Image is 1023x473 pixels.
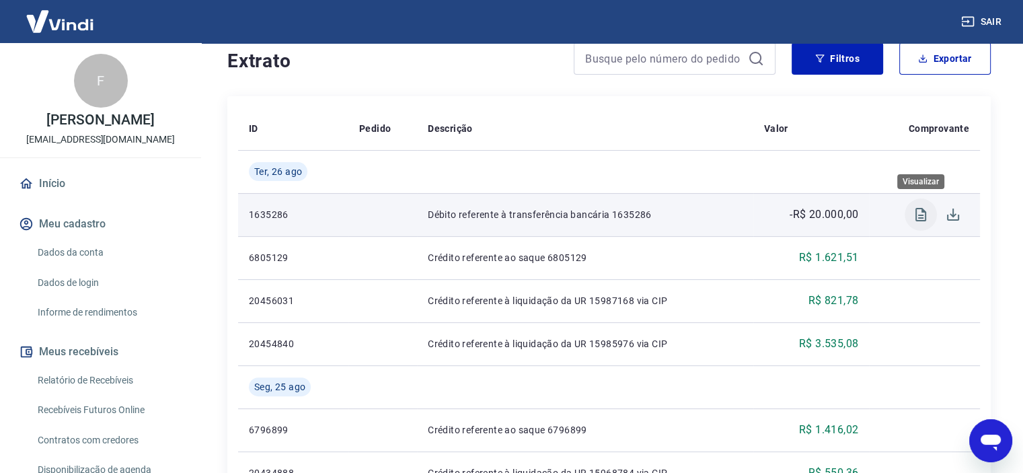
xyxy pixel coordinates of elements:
span: Ter, 26 ago [254,165,302,178]
button: Exportar [899,42,991,75]
a: Relatório de Recebíveis [32,367,185,394]
span: Visualizar [905,198,937,231]
p: 6805129 [249,251,338,264]
p: 1635286 [249,208,338,221]
p: R$ 1.621,51 [799,250,858,266]
button: Meus recebíveis [16,337,185,367]
p: Crédito referente à liquidação da UR 15985976 via CIP [428,337,743,351]
p: Crédito referente ao saque 6796899 [428,423,743,437]
a: Informe de rendimentos [32,299,185,326]
span: Download [937,198,969,231]
p: 20454840 [249,337,338,351]
p: Débito referente à transferência bancária 1635286 [428,208,743,221]
span: Seg, 25 ago [254,380,305,394]
p: [EMAIL_ADDRESS][DOMAIN_NAME] [26,133,175,147]
a: Dados da conta [32,239,185,266]
p: Crédito referente ao saque 6805129 [428,251,743,264]
p: R$ 3.535,08 [799,336,858,352]
h4: Extrato [227,48,558,75]
p: Crédito referente à liquidação da UR 15987168 via CIP [428,294,743,307]
a: Início [16,169,185,198]
p: Pedido [359,122,391,135]
p: Comprovante [909,122,969,135]
p: -R$ 20.000,00 [790,207,858,223]
button: Filtros [792,42,883,75]
p: [PERSON_NAME] [46,113,154,127]
p: ID [249,122,258,135]
button: Sair [958,9,1007,34]
p: 20456031 [249,294,338,307]
a: Recebíveis Futuros Online [32,396,185,424]
p: Valor [764,122,788,135]
p: R$ 821,78 [808,293,859,309]
a: Contratos com credores [32,427,185,454]
img: Vindi [16,1,104,42]
p: 6796899 [249,423,338,437]
div: Visualizar [897,174,944,189]
button: Meu cadastro [16,209,185,239]
p: R$ 1.416,02 [799,422,858,438]
a: Dados de login [32,269,185,297]
p: Descrição [428,122,473,135]
input: Busque pelo número do pedido [585,48,743,69]
div: F [74,54,128,108]
iframe: Botão para abrir a janela de mensagens [969,419,1012,462]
